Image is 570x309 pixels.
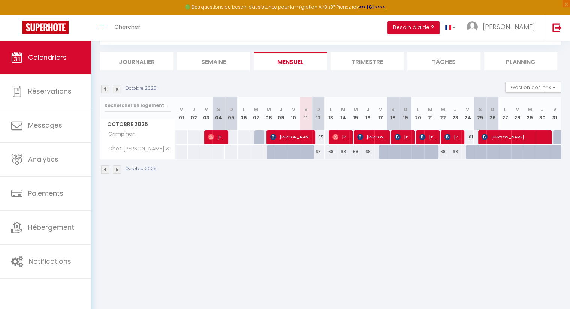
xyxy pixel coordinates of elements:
[208,130,224,144] span: [PERSON_NAME]
[100,52,173,70] li: Journalier
[511,97,524,130] th: 28
[362,145,374,159] div: 68
[528,106,532,113] abbr: M
[102,130,138,138] span: Grimp'han
[461,15,545,41] a: ... [PERSON_NAME]
[316,106,320,113] abbr: D
[478,106,482,113] abbr: S
[444,130,461,144] span: [PERSON_NAME]
[28,120,62,130] span: Messages
[250,97,262,130] th: 07
[266,106,271,113] abbr: M
[541,106,544,113] abbr: J
[330,106,332,113] abbr: L
[474,97,486,130] th: 25
[349,97,362,130] th: 15
[126,165,157,172] p: Octobre 2025
[387,97,399,130] th: 18
[417,106,419,113] abbr: L
[367,106,370,113] abbr: J
[484,52,557,70] li: Planning
[337,97,349,130] th: 14
[28,154,58,164] span: Analytics
[304,106,308,113] abbr: S
[437,145,449,159] div: 68
[491,106,494,113] abbr: D
[28,53,67,62] span: Calendriers
[238,97,250,130] th: 06
[515,106,520,113] abbr: M
[331,52,404,70] li: Trimestre
[449,97,461,130] th: 23
[270,130,311,144] span: [PERSON_NAME]
[483,22,535,31] span: [PERSON_NAME]
[404,106,407,113] abbr: D
[461,97,474,130] th: 24
[428,106,432,113] abbr: M
[325,145,337,159] div: 68
[300,97,312,130] th: 11
[102,145,177,153] span: Chez [PERSON_NAME] & [PERSON_NAME]
[28,86,72,96] span: Réservations
[399,97,411,130] th: 19
[292,106,295,113] abbr: V
[359,4,385,10] a: >>> ICI <<<<
[29,257,71,266] span: Notifications
[312,97,325,130] th: 12
[254,106,258,113] abbr: M
[205,106,208,113] abbr: V
[440,106,445,113] abbr: M
[524,97,536,130] th: 29
[200,97,212,130] th: 03
[454,106,457,113] abbr: J
[549,97,561,130] th: 31
[312,145,325,159] div: 68
[553,106,557,113] abbr: V
[353,106,358,113] abbr: M
[280,106,283,113] abbr: J
[486,97,499,130] th: 26
[379,106,382,113] abbr: V
[374,97,387,130] th: 17
[126,85,157,92] p: Octobre 2025
[254,52,327,70] li: Mensuel
[504,106,506,113] abbr: L
[325,97,337,130] th: 13
[357,130,386,144] span: [PERSON_NAME] Pictoel
[287,97,299,130] th: 10
[395,130,411,144] span: [PERSON_NAME]
[341,106,346,113] abbr: M
[109,15,146,41] a: Chercher
[449,145,461,159] div: 68
[217,106,220,113] abbr: S
[312,130,325,144] div: 85
[362,97,374,130] th: 16
[419,130,436,144] span: [PERSON_NAME]
[179,106,184,113] abbr: M
[192,106,195,113] abbr: J
[349,145,362,159] div: 68
[100,119,175,130] span: Octobre 2025
[337,145,349,159] div: 68
[212,97,225,130] th: 04
[105,99,171,112] input: Rechercher un logement...
[505,82,561,93] button: Gestion des prix
[466,106,469,113] abbr: V
[28,223,74,232] span: Hébergement
[424,97,437,130] th: 21
[387,21,440,34] button: Besoin d'aide ?
[407,52,480,70] li: Tâches
[499,97,511,130] th: 27
[177,52,250,70] li: Semaine
[552,23,562,32] img: logout
[229,106,233,113] abbr: D
[28,189,63,198] span: Paiements
[114,23,140,31] span: Chercher
[275,97,287,130] th: 09
[482,130,548,144] span: [PERSON_NAME]
[391,106,395,113] abbr: S
[22,21,69,34] img: Super Booking
[437,97,449,130] th: 22
[536,97,548,130] th: 30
